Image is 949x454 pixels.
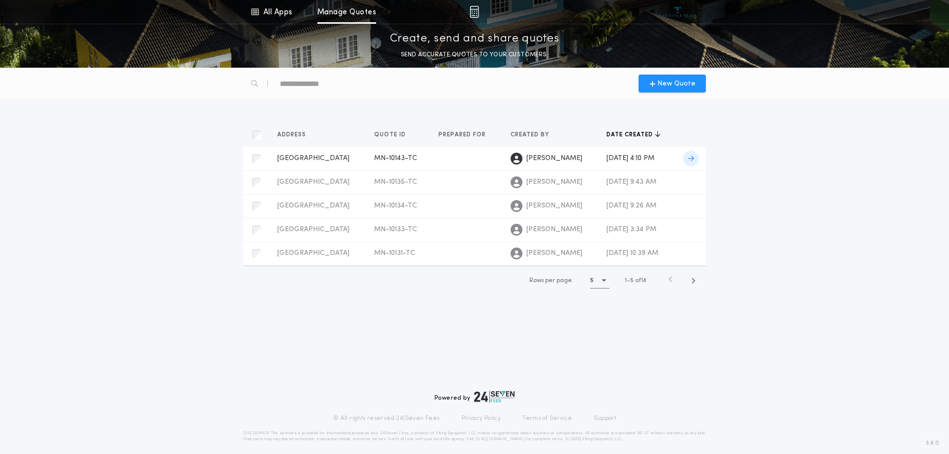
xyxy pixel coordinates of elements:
span: [GEOGRAPHIC_DATA] [277,249,349,257]
span: New Quote [657,79,695,89]
p: Create, send and share quotes [390,31,560,47]
button: Quote ID [374,130,413,140]
span: Address [277,131,308,139]
span: [GEOGRAPHIC_DATA] [277,155,349,162]
a: Support [594,414,616,422]
h1: 5 [590,276,594,286]
span: MN-10133-TC [374,226,417,233]
p: DISCLAIMER: This estimate is provided for informational purposes only. 24|Seven Fees, a product o... [243,430,706,442]
span: [DATE] 9:43 AM [606,178,656,186]
span: [DATE] 4:10 PM [606,155,654,162]
span: [PERSON_NAME] [526,154,582,164]
span: [PERSON_NAME] [526,225,582,235]
span: 1 [625,278,627,284]
span: [GEOGRAPHIC_DATA] [277,202,349,209]
img: vs-icon [659,7,696,17]
div: Powered by [434,391,515,403]
span: MN-10134-TC [374,202,417,209]
a: Terms of Service [522,414,572,422]
img: logo [474,391,515,403]
button: New Quote [639,75,706,92]
span: MN-10131-TC [374,249,415,257]
span: Rows per page: [529,278,573,284]
span: MN-10135-TC [374,178,417,186]
span: [DATE] 10:39 AM [606,249,658,257]
span: [PERSON_NAME] [526,201,582,211]
span: Quote ID [374,131,408,139]
span: Created by [511,131,551,139]
button: 5 [590,273,609,289]
p: © All rights reserved. 24|Seven Fees [333,414,440,422]
span: [GEOGRAPHIC_DATA] [277,178,349,186]
p: SEND ACCURATE QUOTES TO YOUR CUSTOMERS. [401,50,548,60]
span: [DATE] 9:26 AM [606,202,656,209]
span: Date created [606,131,655,139]
a: Privacy Policy [462,414,501,422]
button: Address [277,130,313,140]
a: [URL][DOMAIN_NAME] [475,437,524,441]
span: of 18 [635,276,647,285]
span: [GEOGRAPHIC_DATA] [277,226,349,233]
span: 3.8.0 [926,439,939,448]
span: Prepared for [438,131,488,139]
button: Date created [606,130,660,140]
span: [DATE] 3:34 PM [606,226,656,233]
span: [PERSON_NAME] [526,177,582,187]
span: MN-10143-TC [374,155,417,162]
button: Created by [511,130,557,140]
span: [PERSON_NAME] [526,248,582,258]
span: 5 [630,278,634,284]
img: img [470,6,479,18]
